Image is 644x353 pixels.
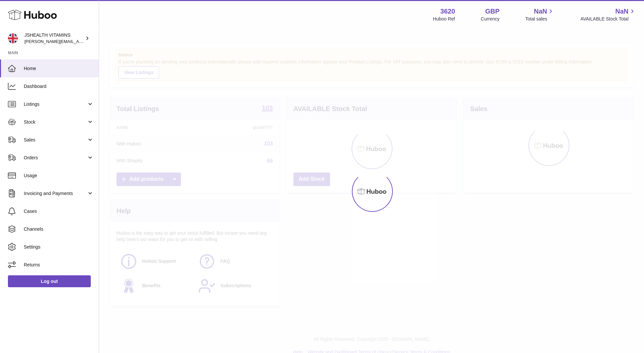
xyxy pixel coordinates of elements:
span: NaN [615,7,628,16]
span: AVAILABLE Stock Total [580,16,636,22]
span: Total sales [525,16,555,22]
span: Usage [24,173,94,179]
a: Log out [8,275,91,287]
span: Dashboard [24,83,94,90]
div: Huboo Ref [433,16,455,22]
a: NaN Total sales [525,7,555,22]
span: Home [24,65,94,72]
span: Settings [24,244,94,250]
span: Cases [24,208,94,215]
span: Listings [24,101,87,107]
span: Channels [24,226,94,232]
img: francesca@jshealthvitamins.com [8,33,18,43]
strong: 3620 [440,7,455,16]
span: Invoicing and Payments [24,190,87,197]
span: Orders [24,155,87,161]
span: NaN [534,7,547,16]
div: JSHEALTH VITAMINS [24,32,84,45]
div: Currency [481,16,500,22]
span: Returns [24,262,94,268]
span: [PERSON_NAME][EMAIL_ADDRESS][DOMAIN_NAME] [24,39,132,44]
span: Stock [24,119,87,125]
span: Sales [24,137,87,143]
a: NaN AVAILABLE Stock Total [580,7,636,22]
strong: GBP [485,7,499,16]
